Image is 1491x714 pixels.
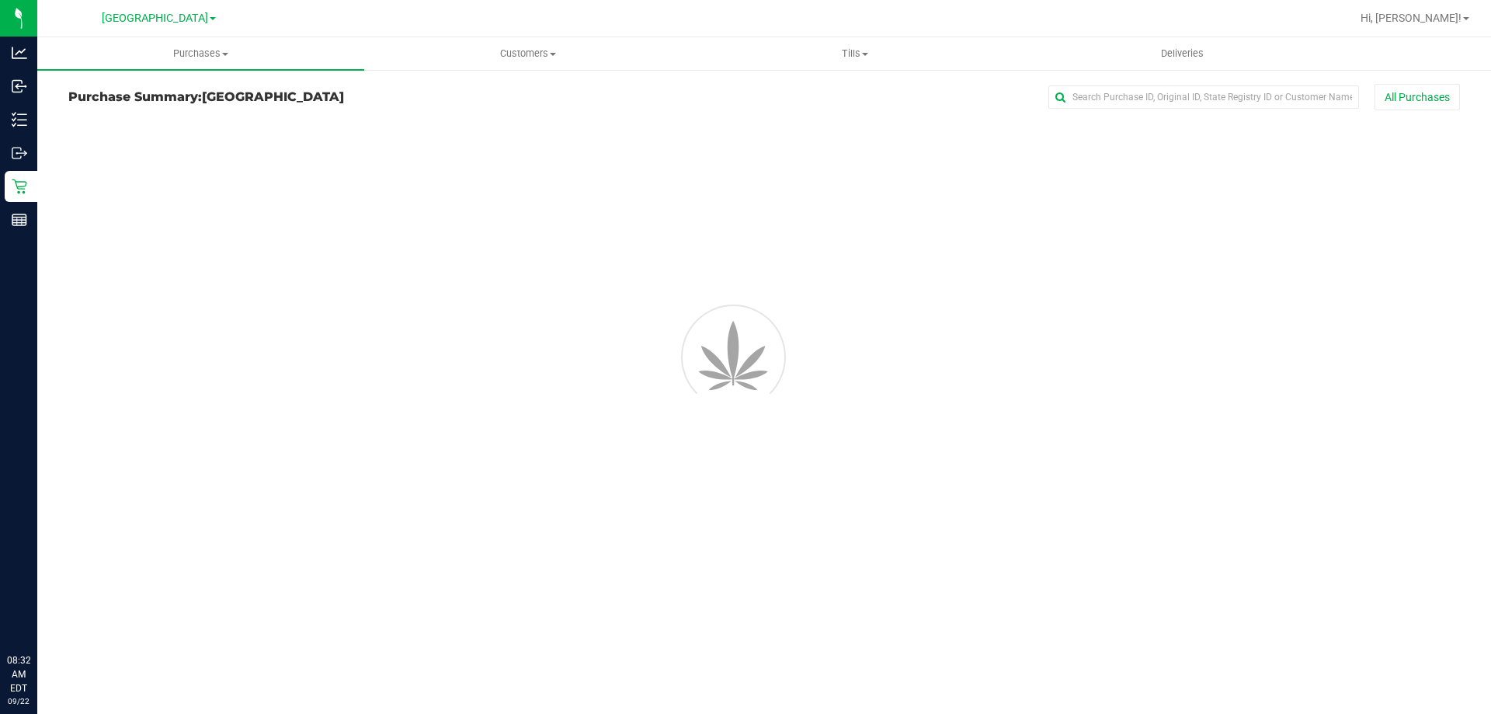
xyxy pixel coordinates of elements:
[12,112,27,127] inline-svg: Inventory
[12,78,27,94] inline-svg: Inbound
[37,37,364,70] a: Purchases
[12,145,27,161] inline-svg: Outbound
[1361,12,1461,24] span: Hi, [PERSON_NAME]!
[1019,37,1346,70] a: Deliveries
[102,12,208,25] span: [GEOGRAPHIC_DATA]
[7,695,30,707] p: 09/22
[12,179,27,194] inline-svg: Retail
[12,212,27,228] inline-svg: Reports
[365,47,690,61] span: Customers
[364,37,691,70] a: Customers
[37,47,364,61] span: Purchases
[1140,47,1225,61] span: Deliveries
[1375,84,1460,110] button: All Purchases
[1048,85,1359,109] input: Search Purchase ID, Original ID, State Registry ID or Customer Name...
[68,90,532,104] h3: Purchase Summary:
[202,89,344,104] span: [GEOGRAPHIC_DATA]
[691,37,1018,70] a: Tills
[12,45,27,61] inline-svg: Analytics
[692,47,1017,61] span: Tills
[7,653,30,695] p: 08:32 AM EDT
